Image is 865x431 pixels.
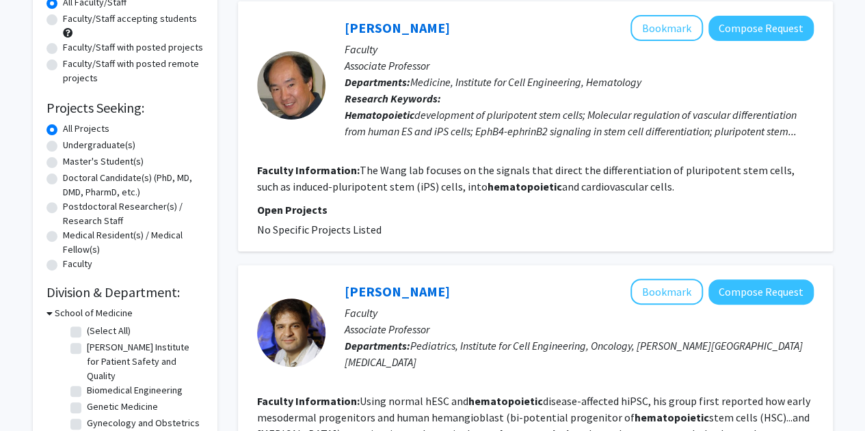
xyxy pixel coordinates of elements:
label: Master's Student(s) [63,154,144,169]
label: Faculty/Staff with posted remote projects [63,57,204,85]
a: [PERSON_NAME] [345,19,450,36]
span: No Specific Projects Listed [257,223,382,236]
button: Add Elias Zambidis to Bookmarks [630,279,703,305]
label: Faculty/Staff accepting students [63,12,197,26]
label: Postdoctoral Researcher(s) / Research Staff [63,199,204,228]
label: All Projects [63,122,109,136]
div: development of pluripotent stem cells; Molecular regulation of vascular differentiation from huma... [345,107,814,139]
b: Departments: [345,339,410,352]
p: Faculty [345,305,814,321]
button: Compose Request to Zack Wang [708,16,814,41]
b: hematopoietic [468,394,543,408]
label: Gynecology and Obstetrics [87,416,200,430]
label: Faculty [63,257,92,271]
label: Medical Resident(s) / Medical Fellow(s) [63,228,204,257]
label: Faculty/Staff with posted projects [63,40,203,55]
p: Faculty [345,41,814,57]
label: (Select All) [87,324,131,338]
span: Pediatrics, Institute for Cell Engineering, Oncology, [PERSON_NAME][GEOGRAPHIC_DATA][MEDICAL_DATA] [345,339,803,369]
button: Compose Request to Elias Zambidis [708,279,814,305]
label: Doctoral Candidate(s) (PhD, MD, DMD, PharmD, etc.) [63,171,204,199]
b: Departments: [345,75,410,89]
span: Medicine, Institute for Cell Engineering, Hematology [410,75,641,89]
label: [PERSON_NAME] Institute for Patient Safety and Quality [87,340,200,383]
b: hematopoietic [488,180,562,193]
fg-read-more: The Wang lab focuses on the signals that direct the differentiation of pluripotent stem cells, su... [257,163,795,193]
h3: School of Medicine [55,306,133,320]
b: Faculty Information: [257,394,360,408]
label: Biomedical Engineering [87,383,183,398]
p: Associate Professor [345,321,814,337]
b: Research Keywords: [345,92,441,105]
b: Hematopoietic [345,108,414,122]
b: hematopoietic [635,411,709,424]
p: Open Projects [257,201,814,218]
label: Genetic Medicine [87,400,158,414]
b: Faculty Information: [257,163,360,177]
h2: Projects Seeking: [46,100,204,116]
h2: Division & Department: [46,284,204,301]
a: [PERSON_NAME] [345,283,450,300]
p: Associate Professor [345,57,814,74]
button: Add Zack Wang to Bookmarks [630,15,703,41]
label: Undergraduate(s) [63,138,135,152]
iframe: Chat [10,370,58,421]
